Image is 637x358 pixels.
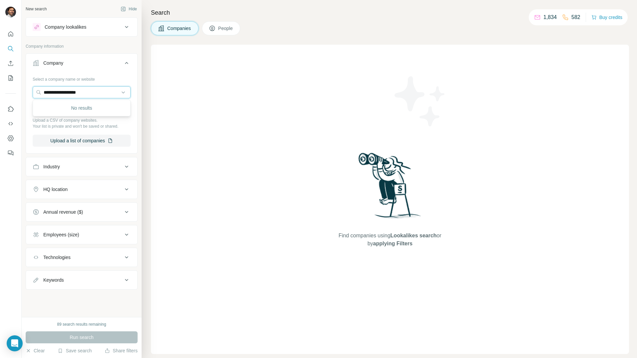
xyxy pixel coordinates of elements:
button: Hide [116,4,142,14]
button: HQ location [26,181,137,197]
p: 582 [571,13,580,21]
button: Buy credits [591,13,622,22]
p: 1,834 [543,13,557,21]
div: Technologies [43,254,71,261]
div: New search [26,6,47,12]
img: Surfe Illustration - Stars [390,71,450,131]
img: Surfe Illustration - Woman searching with binoculars [355,151,425,225]
button: Company [26,55,137,74]
button: Quick start [5,28,16,40]
span: applying Filters [373,241,412,246]
button: Enrich CSV [5,57,16,69]
button: Use Surfe API [5,118,16,130]
button: Dashboard [5,132,16,144]
button: Use Surfe on LinkedIn [5,103,16,115]
p: Upload a CSV of company websites. [33,117,131,123]
button: Keywords [26,272,137,288]
button: Feedback [5,147,16,159]
div: HQ location [43,186,68,193]
p: Your list is private and won't be saved or shared. [33,123,131,129]
div: No results [34,101,129,115]
span: Find companies using or by [336,232,443,248]
span: Companies [167,25,192,32]
button: Search [5,43,16,55]
span: Lookalikes search [390,233,437,238]
span: People [218,25,234,32]
div: Company lookalikes [45,24,86,30]
div: Employees (size) [43,231,79,238]
div: Industry [43,163,60,170]
button: Share filters [105,347,138,354]
img: Avatar [5,7,16,17]
button: Save search [58,347,92,354]
div: Open Intercom Messenger [7,335,23,351]
div: 89 search results remaining [57,321,106,327]
h4: Search [151,8,629,17]
button: Annual revenue ($) [26,204,137,220]
button: Clear [26,347,45,354]
div: Company [43,60,63,66]
button: Company lookalikes [26,19,137,35]
button: My lists [5,72,16,84]
button: Employees (size) [26,227,137,243]
div: Select a company name or website [33,74,131,82]
div: Keywords [43,277,64,283]
p: Company information [26,43,138,49]
button: Industry [26,159,137,175]
div: Annual revenue ($) [43,209,83,215]
button: Technologies [26,249,137,265]
button: Upload a list of companies [33,135,131,147]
